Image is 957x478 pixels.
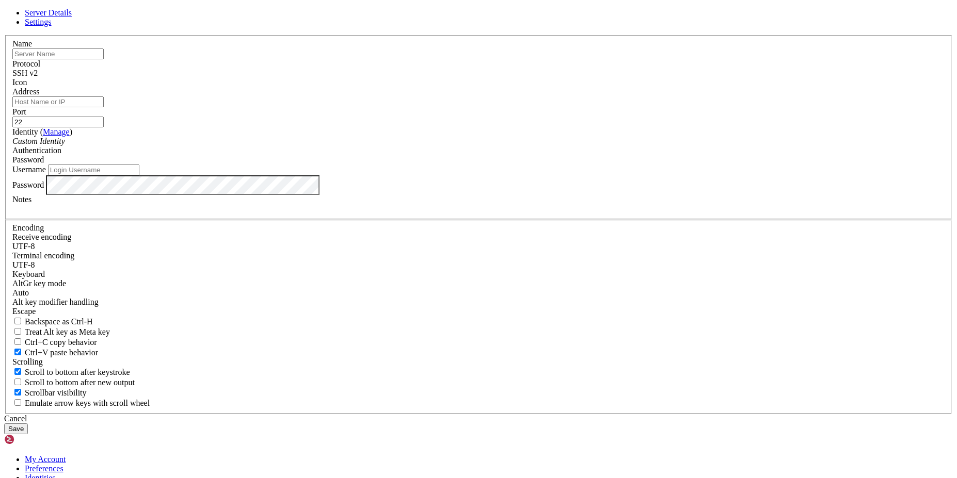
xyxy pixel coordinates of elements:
i: Custom Identity [12,137,65,145]
span: Scroll to bottom after new output [25,378,135,387]
span: Backspace as Ctrl-H [25,317,93,326]
label: Controls how the Alt key is handled. Escape: Send an ESC prefix. 8-Bit: Add 128 to the typed char... [12,298,99,306]
img: Shellngn [4,434,63,444]
a: Manage [43,127,70,136]
label: Port [12,107,26,116]
label: Identity [12,127,72,136]
span: Auto [12,288,29,297]
div: SSH v2 [12,69,945,78]
span: SSH v2 [12,69,38,77]
label: Notes [12,195,31,204]
label: Protocol [12,59,40,68]
input: Backspace as Ctrl-H [14,318,21,324]
label: Keyboard [12,270,45,278]
span: UTF-8 [12,260,35,269]
span: Scroll to bottom after keystroke [25,368,130,376]
span: Escape [12,307,36,316]
div: UTF-8 [12,260,945,270]
label: Scrolling [12,357,43,366]
label: Name [12,39,32,48]
label: Set the expected encoding for data received from the host. If the encodings do not match, visual ... [12,233,71,241]
div: Cancel [4,414,953,423]
input: Port Number [12,117,104,127]
div: Password [12,155,945,164]
input: Ctrl+C copy behavior [14,338,21,345]
span: Ctrl+V paste behavior [25,348,98,357]
input: Server Name [12,48,104,59]
a: Settings [25,18,52,26]
input: Scrollbar visibility [14,389,21,395]
label: If true, the backspace should send BS ('\x08', aka ^H). Otherwise the backspace key should send '... [12,317,93,326]
span: Password [12,155,44,164]
input: Scroll to bottom after keystroke [14,368,21,375]
label: Scroll to bottom after new output. [12,378,135,387]
span: ( ) [40,127,72,136]
a: My Account [25,455,66,464]
div: Custom Identity [12,137,945,146]
label: The vertical scrollbar mode. [12,388,87,397]
input: Login Username [48,164,139,175]
label: Authentication [12,146,61,155]
button: Save [4,423,28,434]
div: Auto [12,288,945,298]
a: Preferences [25,464,63,473]
label: Password [12,180,44,189]
input: Host Name or IP [12,96,104,107]
div: UTF-8 [12,242,945,251]
input: Treat Alt key as Meta key [14,328,21,335]
input: Ctrl+V paste behavior [14,349,21,355]
label: Icon [12,78,27,87]
label: Address [12,87,39,96]
span: Treat Alt key as Meta key [25,327,110,336]
span: Scrollbar visibility [25,388,87,397]
label: Ctrl+V pastes if true, sends ^V to host if false. Ctrl+Shift+V sends ^V to host if true, pastes i... [12,348,98,357]
label: Whether the Alt key acts as a Meta key or as a distinct Alt key. [12,327,110,336]
span: Emulate arrow keys with scroll wheel [25,399,150,407]
label: When using the alternative screen buffer, and DECCKM (Application Cursor Keys) is active, mouse w... [12,399,150,407]
span: Ctrl+C copy behavior [25,338,97,347]
div: Escape [12,307,945,316]
input: Scroll to bottom after new output [14,378,21,385]
label: Set the expected encoding for data received from the host. If the encodings do not match, visual ... [12,279,66,288]
label: Ctrl-C copies if true, send ^C to host if false. Ctrl-Shift-C sends ^C to host if true, copies if... [12,338,97,347]
label: Username [12,165,46,174]
label: Encoding [12,223,44,232]
input: Emulate arrow keys with scroll wheel [14,399,21,406]
label: Whether to scroll to the bottom on any keystroke. [12,368,130,376]
label: The default terminal encoding. ISO-2022 enables character map translations (like graphics maps). ... [12,251,74,260]
span: UTF-8 [12,242,35,251]
a: Server Details [25,8,72,17]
